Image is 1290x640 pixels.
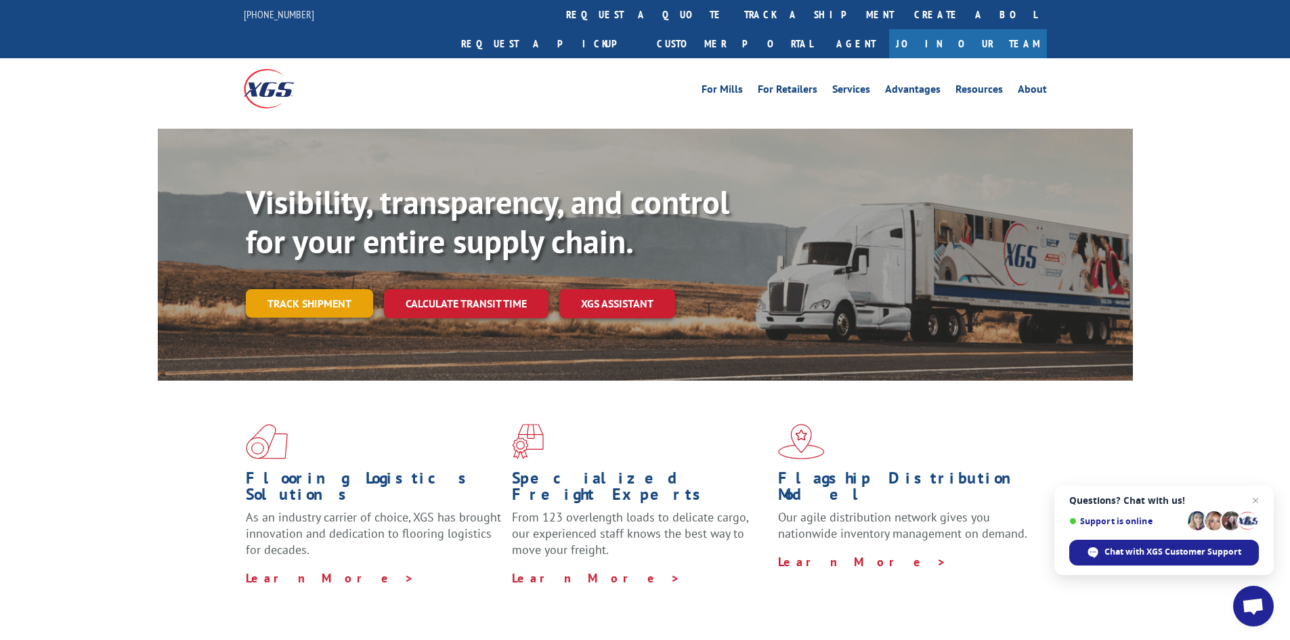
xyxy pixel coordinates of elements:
a: For Retailers [758,84,817,99]
a: Calculate transit time [384,289,549,318]
a: Learn More > [778,554,947,570]
a: XGS ASSISTANT [559,289,675,318]
a: About [1018,84,1047,99]
a: Learn More > [512,570,681,586]
h1: Specialized Freight Experts [512,470,768,509]
h1: Flagship Distribution Model [778,470,1034,509]
img: xgs-icon-focused-on-flooring-red [512,424,544,459]
span: Our agile distribution network gives you nationwide inventory management on demand. [778,509,1027,541]
a: Learn More > [246,570,414,586]
img: xgs-icon-total-supply-chain-intelligence-red [246,424,288,459]
span: As an industry carrier of choice, XGS has brought innovation and dedication to flooring logistics... [246,509,501,557]
div: Open chat [1233,586,1274,626]
a: Agent [823,29,889,58]
b: Visibility, transparency, and control for your entire supply chain. [246,181,729,262]
div: Chat with XGS Customer Support [1069,540,1259,566]
a: Customer Portal [647,29,823,58]
img: xgs-icon-flagship-distribution-model-red [778,424,825,459]
a: Advantages [885,84,941,99]
span: Close chat [1247,492,1264,509]
span: Questions? Chat with us! [1069,495,1259,506]
a: For Mills [702,84,743,99]
a: Services [832,84,870,99]
a: Track shipment [246,289,373,318]
a: Request a pickup [451,29,647,58]
span: Support is online [1069,516,1183,526]
h1: Flooring Logistics Solutions [246,470,502,509]
span: Chat with XGS Customer Support [1104,546,1241,558]
p: From 123 overlength loads to delicate cargo, our experienced staff knows the best way to move you... [512,509,768,570]
a: Join Our Team [889,29,1047,58]
a: [PHONE_NUMBER] [244,7,314,21]
a: Resources [955,84,1003,99]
